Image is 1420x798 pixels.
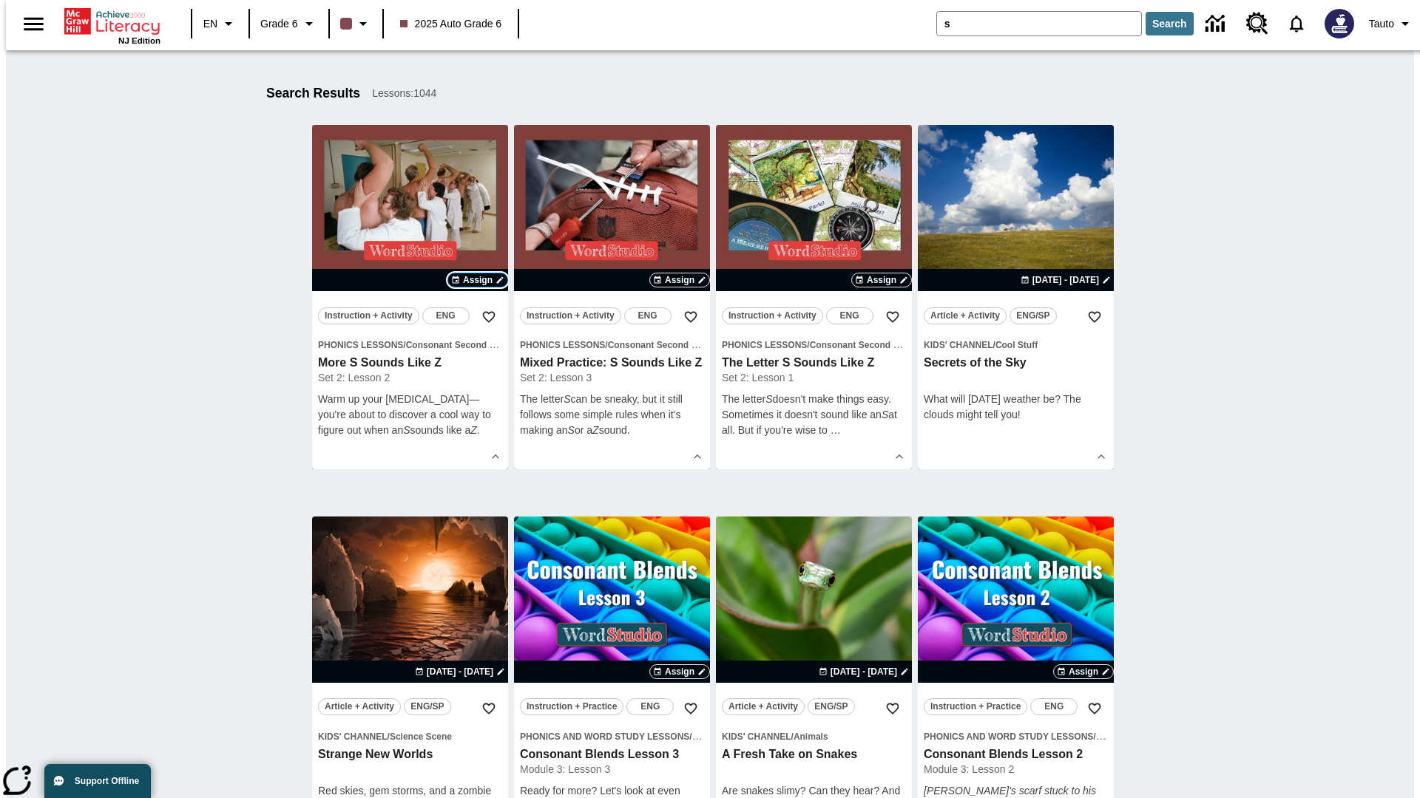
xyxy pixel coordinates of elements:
em: S [765,393,772,405]
span: Grade 6 [260,16,298,32]
span: [DATE] - [DATE] [831,665,897,678]
span: Instruction + Practice [930,699,1021,715]
button: ENG [626,698,674,715]
button: Instruction + Activity [318,307,419,324]
span: Lessons : 1044 [372,86,436,101]
h3: Consonant Blends Lesson 2 [924,747,1108,763]
button: Article + Activity [722,698,805,715]
span: ENG/SP [410,699,444,715]
span: Instruction + Activity [527,308,615,324]
span: Tauto [1369,16,1394,32]
span: Topic: Kids' Channel/Cool Stuff [924,337,1108,352]
span: Consonant Blends [1096,731,1174,742]
button: Instruction + Activity [520,307,621,324]
em: S [568,424,575,436]
em: S [564,393,570,405]
p: Warm up your [MEDICAL_DATA]—you're about to discover a cool way to figure out when an sounds like... [318,392,502,438]
em: S [882,409,888,420]
p: The letter can be sneaky, but it still follows some simple rules when it's making an or a sound. [520,392,704,438]
button: ENG/SP [808,698,855,715]
h3: The Letter S Sounds Like Z [722,355,906,371]
button: Aug 26 - Aug 26 Choose Dates [816,665,912,678]
a: Home [64,7,160,36]
button: Select a new avatar [1316,4,1363,43]
h3: More S Sounds Like Z [318,355,502,371]
span: ENG [1044,699,1064,715]
button: Article + Activity [318,698,401,715]
span: / [791,731,794,742]
button: Show Details [1090,446,1112,468]
button: Grade: Grade 6, Select a grade [254,10,324,37]
button: Add to Favorites [879,695,906,722]
span: 2025 Auto Grade 6 [400,16,502,32]
button: Add to Favorites [879,304,906,330]
span: Topic: Phonics Lessons/Consonant Second Sounds [318,337,502,352]
span: Phonics Lessons [318,340,403,350]
span: Article + Activity [325,699,394,715]
span: Topic: Kids' Channel/Animals [722,729,906,744]
span: Consonant Blends [692,731,771,742]
em: Z [470,424,477,436]
em: S [403,424,410,436]
span: ENG/SP [1016,308,1049,324]
button: Article + Activity [924,307,1007,324]
button: Assign Choose Dates [851,273,912,287]
span: Assign [867,273,896,287]
button: Language: EN, Select a language [197,10,244,37]
span: EN [203,16,217,32]
button: Show Details [888,446,910,468]
span: Consonant Second Sounds [406,340,522,350]
span: Instruction + Practice [527,699,617,715]
button: Add to Favorites [1081,304,1108,330]
button: Add to Favorites [476,304,502,330]
p: What will [DATE] weather be? The clouds might tell you! [924,392,1108,423]
span: Kids' Channel [318,731,388,742]
button: Instruction + Practice [924,698,1027,715]
span: Kids' Channel [722,731,791,742]
button: Add to Favorites [1081,695,1108,722]
button: ENG/SP [404,698,451,715]
em: Z [592,424,599,436]
span: Animals [794,731,828,742]
span: Instruction + Activity [728,308,816,324]
button: Assign Choose Dates [649,273,710,287]
input: search field [937,12,1141,35]
span: Phonics Lessons [722,340,807,350]
button: Class color is dark brown. Change class color [334,10,378,37]
button: Instruction + Activity [722,307,823,324]
h3: A Fresh Take on Snakes [722,747,906,763]
button: Aug 24 - Aug 24 Choose Dates [412,665,508,678]
button: Add to Favorites [677,304,704,330]
button: Show Details [686,446,709,468]
div: lesson details [312,125,508,469]
span: Topic: Phonics and Word Study Lessons/Consonant Blends [924,729,1108,744]
div: lesson details [514,125,710,469]
span: Instruction + Activity [325,308,413,324]
button: Assign Choose Dates [1053,664,1114,679]
span: / [993,340,995,350]
button: ENG [422,307,470,324]
span: Topic: Phonics Lessons/Consonant Second Sounds [722,337,906,352]
span: / [689,730,702,742]
h3: Strange New Worlds [318,747,502,763]
span: / [1093,730,1106,742]
span: Article + Activity [728,699,798,715]
h3: Mixed Practice: S Sounds Like Z [520,355,704,371]
span: ENG [640,699,660,715]
h3: Secrets of the Sky [924,355,1108,371]
span: [DATE] - [DATE] [427,665,493,678]
button: Support Offline [44,764,151,798]
button: Search [1146,12,1194,35]
span: Phonics and Word Study Lessons [924,731,1093,742]
span: Assign [665,665,694,678]
span: Science Scene [390,731,452,742]
button: Open side menu [12,2,55,46]
button: Assign Choose Dates [447,273,508,287]
span: ENG [436,308,456,324]
span: Phonics and Word Study Lessons [520,731,689,742]
button: Instruction + Practice [520,698,623,715]
div: lesson details [716,125,912,469]
span: Assign [463,273,493,287]
a: Notifications [1277,4,1316,43]
button: ENG [826,307,873,324]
